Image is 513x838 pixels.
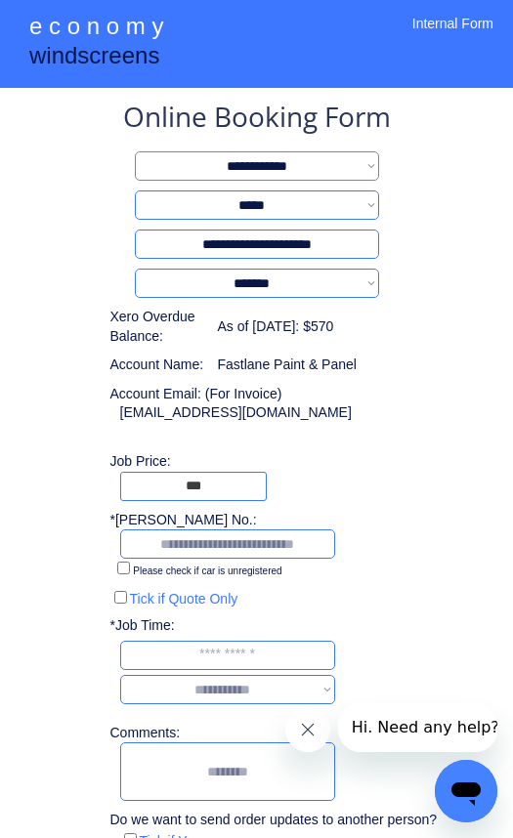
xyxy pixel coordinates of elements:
[435,760,497,822] iframe: Button to launch messaging window
[29,10,163,47] div: e c o n o m y
[218,317,334,337] div: As of [DATE]: $570
[29,39,159,77] div: windscreens
[110,811,438,830] div: Do we want to send order updates to another person?
[285,707,330,752] iframe: Close message
[218,356,357,375] div: Fastlane Paint & Panel
[412,15,493,59] div: Internal Form
[120,403,352,423] div: [EMAIL_ADDRESS][DOMAIN_NAME]
[110,452,423,472] div: Job Price:
[338,703,497,752] iframe: Message from company
[110,511,257,530] div: *[PERSON_NAME] No.:
[110,616,187,636] div: *Job Time:
[130,591,238,607] label: Tick if Quote Only
[110,308,208,346] div: Xero Overdue Balance:
[133,566,281,576] label: Please check if car is unregistered
[14,15,161,33] span: Hi. Need any help?
[110,385,423,404] div: Account Email: (For Invoice)
[110,724,187,743] div: Comments:
[110,356,208,375] div: Account Name:
[123,98,391,142] div: Online Booking Form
